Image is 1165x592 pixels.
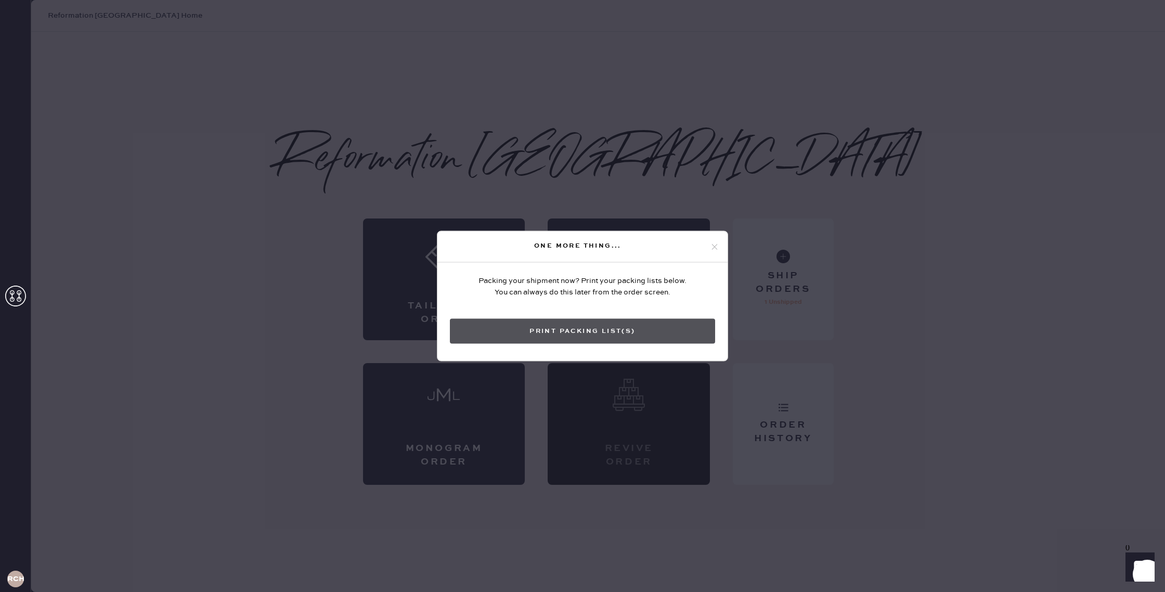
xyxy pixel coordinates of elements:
div: Packing your shipment now? Print your packing lists below. You can always do this later from the ... [478,275,687,298]
iframe: Front Chat [1116,545,1160,590]
button: Print Packing List(s) [450,319,715,344]
h3: RCHA [7,575,24,583]
div: One more thing... [446,239,710,252]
